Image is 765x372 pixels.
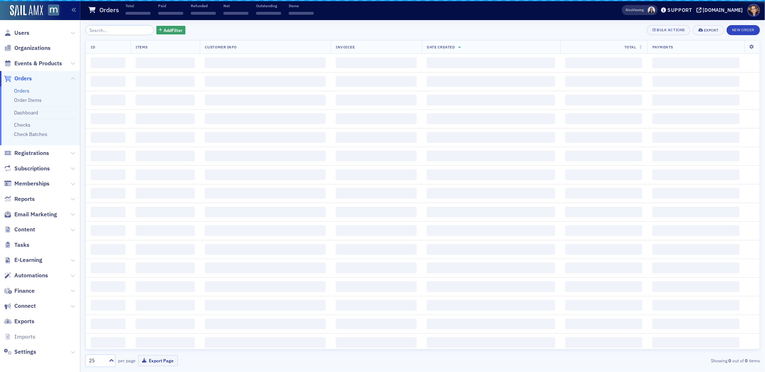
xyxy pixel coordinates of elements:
[427,113,555,124] span: ‌
[652,207,740,217] span: ‌
[727,357,732,364] strong: 0
[336,319,417,329] span: ‌
[336,95,417,105] span: ‌
[565,113,642,124] span: ‌
[136,76,195,87] span: ‌
[693,25,724,35] button: Export
[652,76,740,87] span: ‌
[565,207,642,217] span: ‌
[427,300,555,311] span: ‌
[89,357,105,364] div: 25
[223,3,249,8] p: Net
[540,357,760,364] div: Showing out of items
[164,27,183,33] span: Add Filter
[91,337,126,348] span: ‌
[43,5,59,17] a: View Homepage
[223,12,249,15] span: ‌
[289,12,314,15] span: ‌
[136,169,195,180] span: ‌
[205,44,237,50] span: Customer Info
[336,263,417,273] span: ‌
[4,256,42,264] a: E-Learning
[4,317,34,325] a: Exports
[14,195,35,203] span: Reports
[336,113,417,124] span: ‌
[657,28,685,32] div: Bulk Actions
[91,95,126,105] span: ‌
[91,281,126,292] span: ‌
[91,57,126,68] span: ‌
[91,169,126,180] span: ‌
[136,319,195,329] span: ‌
[4,302,36,310] a: Connect
[565,151,642,161] span: ‌
[205,132,326,143] span: ‌
[14,88,29,94] a: Orders
[126,3,151,8] p: Total
[10,5,43,17] img: SailAMX
[727,26,760,33] a: New Order
[14,333,36,341] span: Imports
[14,272,48,279] span: Automations
[14,317,34,325] span: Exports
[565,169,642,180] span: ‌
[4,195,35,203] a: Reports
[136,57,195,68] span: ‌
[91,44,95,50] span: ID
[85,25,154,35] input: Search…
[205,225,326,236] span: ‌
[91,132,126,143] span: ‌
[652,132,740,143] span: ‌
[4,29,29,37] a: Users
[565,132,642,143] span: ‌
[626,8,644,13] span: Viewing
[158,12,183,15] span: ‌
[91,151,126,161] span: ‌
[91,300,126,311] span: ‌
[118,357,136,364] label: per page
[427,319,555,329] span: ‌
[91,244,126,255] span: ‌
[136,225,195,236] span: ‌
[205,151,326,161] span: ‌
[336,169,417,180] span: ‌
[565,76,642,87] span: ‌
[427,76,555,87] span: ‌
[4,333,36,341] a: Imports
[427,95,555,105] span: ‌
[652,44,673,50] span: Payments
[4,287,35,295] a: Finance
[205,337,326,348] span: ‌
[336,151,417,161] span: ‌
[91,207,126,217] span: ‌
[336,225,417,236] span: ‌
[205,169,326,180] span: ‌
[624,44,636,50] span: Total
[136,281,195,292] span: ‌
[136,207,195,217] span: ‌
[136,132,195,143] span: ‌
[126,12,151,15] span: ‌
[427,207,555,217] span: ‌
[565,337,642,348] span: ‌
[336,57,417,68] span: ‌
[136,95,195,105] span: ‌
[256,12,281,15] span: ‌
[652,281,740,292] span: ‌
[14,165,50,173] span: Subscriptions
[205,57,326,68] span: ‌
[747,4,760,17] span: Profile
[427,132,555,143] span: ‌
[14,122,30,128] a: Checks
[336,44,355,50] span: Invoicee
[14,97,42,103] a: Order Items
[336,207,417,217] span: ‌
[565,225,642,236] span: ‌
[427,169,555,180] span: ‌
[136,244,195,255] span: ‌
[14,60,62,67] span: Events & Products
[136,188,195,199] span: ‌
[4,60,62,67] a: Events & Products
[14,75,32,83] span: Orders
